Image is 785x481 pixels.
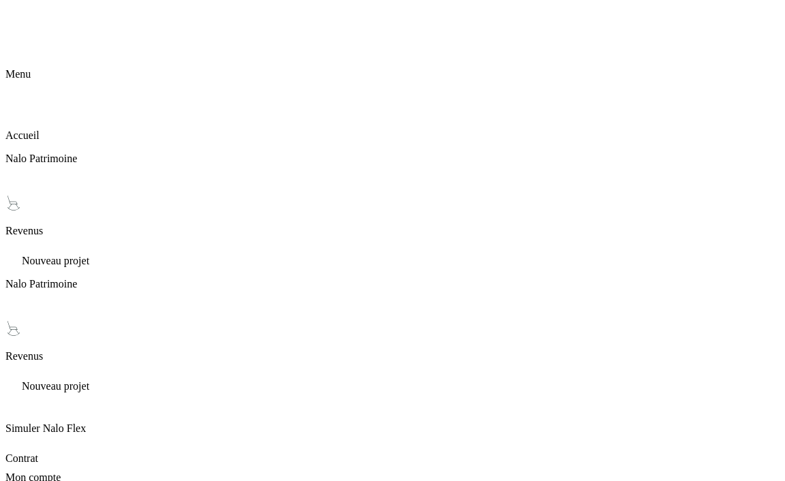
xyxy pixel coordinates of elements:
[5,225,780,237] p: Revenus
[5,195,780,237] div: Revenus
[5,278,780,290] p: Nalo Patrimoine
[5,248,780,267] div: Nouveau projet
[5,153,780,165] p: Nalo Patrimoine
[5,350,780,362] p: Revenus
[5,452,38,464] span: Contrat
[5,392,780,435] div: Simuler Nalo Flex
[5,422,780,435] p: Simuler Nalo Flex
[22,380,89,392] span: Nouveau projet
[5,373,780,392] div: Nouveau projet
[5,99,780,142] div: Accueil
[22,255,89,266] span: Nouveau projet
[5,320,780,362] div: Revenus
[5,129,780,142] p: Accueil
[5,68,31,80] span: Menu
